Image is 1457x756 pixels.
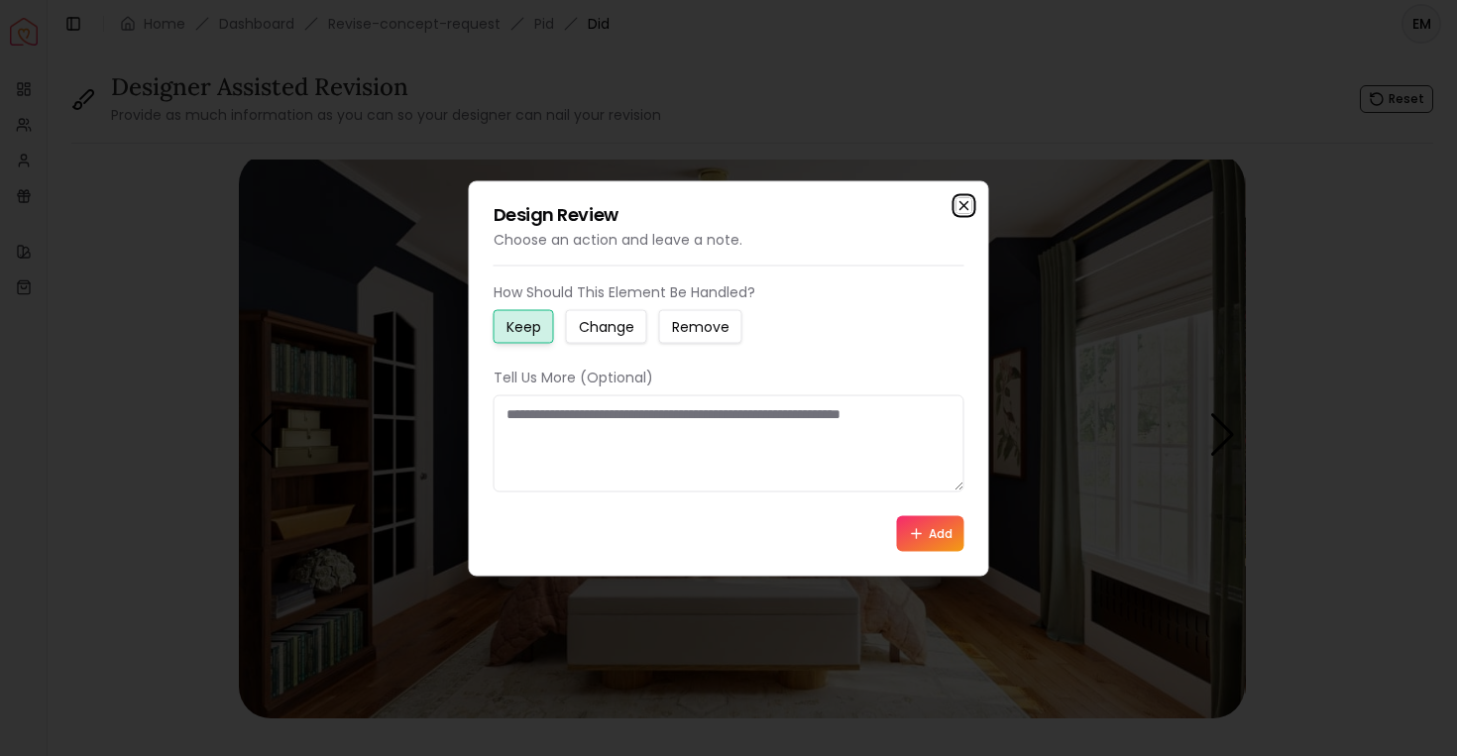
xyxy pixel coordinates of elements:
[506,316,541,336] small: Keep
[494,205,964,223] h2: Design Review
[494,281,964,301] p: How Should This Element Be Handled?
[897,515,964,551] button: Add
[672,316,729,336] small: Remove
[494,229,964,249] p: Choose an action and leave a note.
[494,367,964,386] p: Tell Us More (Optional)
[566,309,647,343] button: Change
[494,309,554,343] button: Keep
[659,309,742,343] button: Remove
[579,316,634,336] small: Change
